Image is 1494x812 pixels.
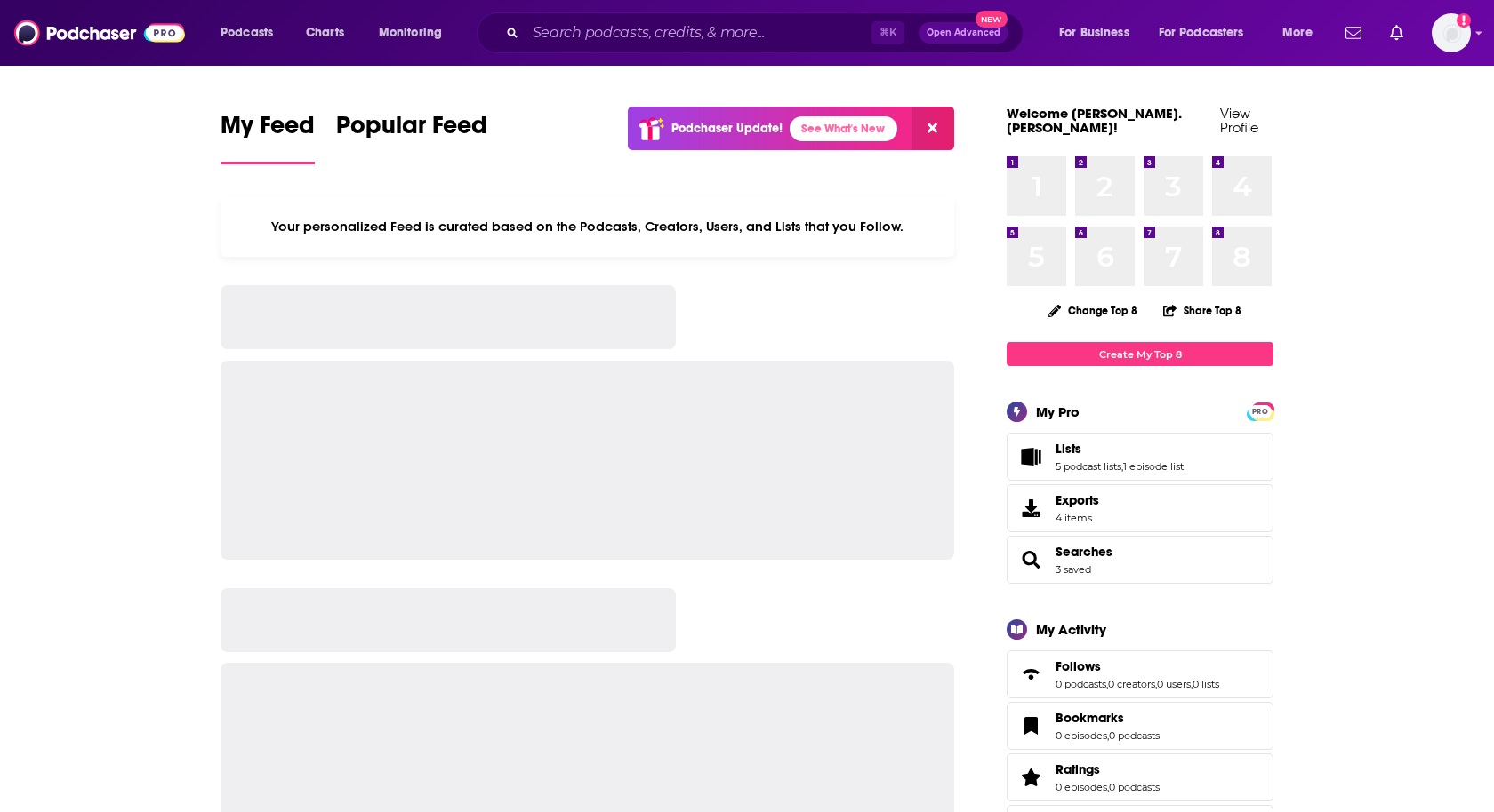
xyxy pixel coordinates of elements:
[790,116,897,141] a: See What's New
[221,110,315,164] a: My Feed
[1056,441,1184,457] a: Lists
[1106,678,1108,690] span: ,
[1007,536,1273,584] span: Searches
[221,20,273,45] span: Podcasts
[1047,19,1152,47] button: open menu
[1056,658,1219,674] a: Follows
[1107,781,1109,793] span: ,
[927,28,1000,37] span: Open Advanced
[1013,662,1048,687] a: Follows
[221,196,954,257] div: Your personalized Feed is curated based on the Podcasts, Creators, Users, and Lists that you Follow.
[1056,563,1091,576] a: 3 saved
[671,121,783,136] p: Podchaser Update!
[1432,13,1471,52] button: Show profile menu
[336,110,487,164] a: Popular Feed
[1220,105,1258,136] a: View Profile
[1056,492,1099,508] span: Exports
[1038,299,1148,322] button: Change Top 8
[1121,460,1123,473] span: ,
[1056,729,1107,742] a: 0 episodes
[1013,713,1048,738] a: Bookmarks
[336,110,487,151] span: Popular Feed
[1056,678,1106,690] a: 0 podcasts
[1056,761,1160,777] a: Ratings
[1013,765,1048,790] a: Ratings
[1383,18,1410,48] a: Show notifications dropdown
[1162,293,1242,328] button: Share Top 8
[1056,460,1121,473] a: 5 podcast lists
[1056,544,1112,560] a: Searches
[1007,650,1273,698] span: Follows
[871,21,904,44] span: ⌘ K
[1338,18,1369,48] a: Show notifications dropdown
[1059,20,1129,45] span: For Business
[14,16,185,50] img: Podchaser - Follow, Share and Rate Podcasts
[1007,702,1273,750] span: Bookmarks
[1109,781,1160,793] a: 0 podcasts
[306,20,344,45] span: Charts
[1147,19,1270,47] button: open menu
[1107,729,1109,742] span: ,
[1036,403,1080,420] div: My Pro
[366,19,465,47] button: open menu
[1193,678,1219,690] a: 0 lists
[1270,19,1335,47] button: open menu
[1282,20,1313,45] span: More
[1191,678,1193,690] span: ,
[379,20,442,45] span: Monitoring
[1056,781,1107,793] a: 0 episodes
[1007,342,1273,366] a: Create My Top 8
[294,19,355,47] a: Charts
[1013,496,1048,521] span: Exports
[1036,621,1106,638] div: My Activity
[1007,753,1273,801] span: Ratings
[1056,441,1081,457] span: Lists
[1013,444,1048,469] a: Lists
[1159,20,1244,45] span: For Podcasters
[1109,729,1160,742] a: 0 podcasts
[208,19,296,47] button: open menu
[976,11,1008,28] span: New
[1457,13,1471,28] svg: Add a profile image
[1007,105,1182,136] a: Welcome [PERSON_NAME].[PERSON_NAME]!
[1056,710,1124,726] span: Bookmarks
[1249,405,1271,418] span: PRO
[1056,512,1099,524] span: 4 items
[1108,678,1155,690] a: 0 creators
[1007,433,1273,481] span: Lists
[919,22,1008,44] button: Open AdvancedNew
[526,19,871,47] input: Search podcasts, credits, & more...
[221,110,315,151] span: My Feed
[1056,761,1100,777] span: Ratings
[1013,547,1048,572] a: Searches
[1157,678,1191,690] a: 0 users
[1155,678,1157,690] span: ,
[1007,484,1273,532] a: Exports
[1249,404,1271,418] a: PRO
[1056,658,1101,674] span: Follows
[1432,13,1471,52] span: Logged in as heidi.egloff
[1123,460,1184,473] a: 1 episode list
[494,12,1040,53] div: Search podcasts, credits, & more...
[1432,13,1471,52] img: User Profile
[1056,710,1160,726] a: Bookmarks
